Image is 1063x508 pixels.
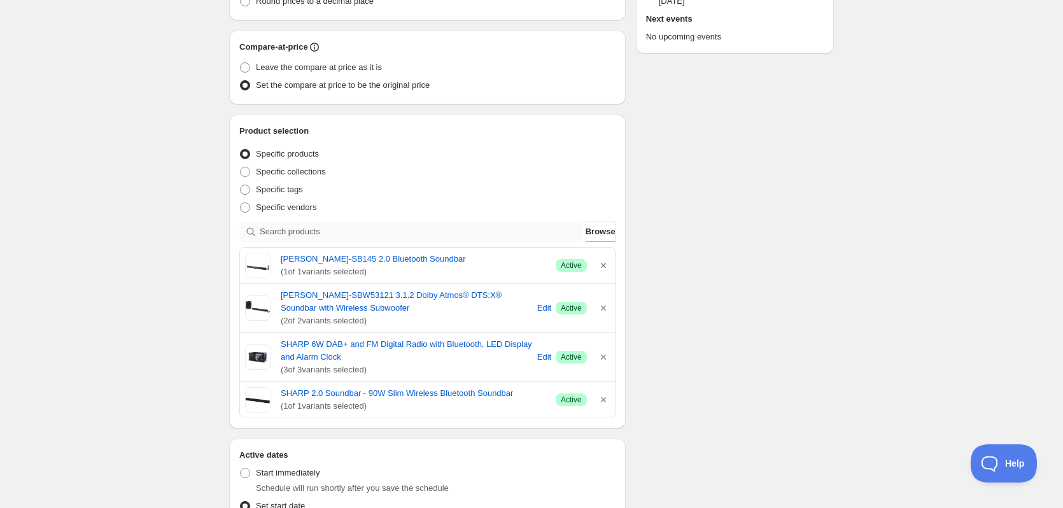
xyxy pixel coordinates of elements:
[281,314,533,327] span: ( 2 of 2 variants selected)
[281,289,533,314] a: [PERSON_NAME]-SBW53121 3.1.2 Dolby Atmos® DTS:X® Soundbar with Wireless Subwoofer
[537,351,551,363] span: Edit
[561,352,582,362] span: Active
[281,387,546,400] a: SHARP 2.0 Soundbar - 90W Slim Wireless Bluetooth Soundbar
[281,338,533,363] a: SHARP 6W DAB+ and FM Digital Radio with Bluetooth, LED Display and Alarm Clock
[281,400,546,413] span: ( 1 of 1 variants selected)
[239,449,616,462] h2: Active dates
[586,225,616,238] span: Browse
[256,167,326,176] span: Specific collections
[281,363,533,376] span: ( 3 of 3 variants selected)
[256,483,449,493] span: Schedule will run shortly after you save the schedule
[971,444,1038,483] iframe: Toggle Customer Support
[586,222,616,242] button: Browse
[256,80,430,90] span: Set the compare at price to be the original price
[646,31,824,43] p: No upcoming events
[256,185,303,194] span: Specific tags
[256,468,320,477] span: Start immediately
[561,260,582,271] span: Active
[535,347,553,367] button: Edit
[260,222,583,242] input: Search products
[535,298,553,318] button: Edit
[256,62,382,72] span: Leave the compare at price as it is
[239,41,308,53] h2: Compare-at-price
[537,302,551,314] span: Edit
[281,265,546,278] span: ( 1 of 1 variants selected)
[239,125,616,138] h2: Product selection
[561,303,582,313] span: Active
[256,202,316,212] span: Specific vendors
[281,253,546,265] a: [PERSON_NAME]-SB145 2.0 Bluetooth Soundbar
[561,395,582,405] span: Active
[256,149,319,159] span: Specific products
[646,13,824,25] h2: Next events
